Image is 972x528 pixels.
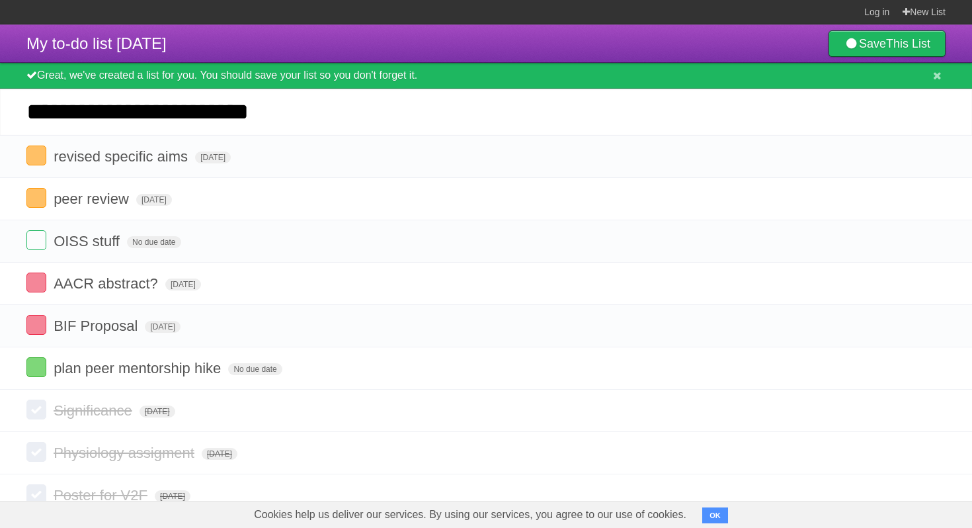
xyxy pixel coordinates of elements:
span: [DATE] [195,152,231,163]
label: Done [26,273,46,292]
label: Done [26,188,46,208]
label: Done [26,484,46,504]
span: AACR abstract? [54,275,161,292]
span: peer review [54,191,132,207]
label: Done [26,230,46,250]
span: revised specific aims [54,148,191,165]
span: No due date [127,236,181,248]
button: OK [702,507,728,523]
label: Done [26,315,46,335]
span: [DATE] [140,406,175,418]
span: Physiology assigment [54,445,198,461]
label: Done [26,146,46,165]
span: My to-do list [DATE] [26,34,167,52]
a: SaveThis List [829,30,946,57]
label: Done [26,357,46,377]
span: plan peer mentorship hike [54,360,224,376]
span: [DATE] [155,490,190,502]
span: [DATE] [202,448,237,460]
span: [DATE] [145,321,181,333]
span: BIF Proposal [54,318,141,334]
span: Significance [54,402,136,419]
span: Poster for V2F [54,487,151,504]
label: Done [26,442,46,462]
span: Cookies help us deliver our services. By using our services, you agree to our use of cookies. [241,502,700,528]
span: [DATE] [165,279,201,290]
b: This List [886,37,930,50]
span: OISS stuff [54,233,123,249]
span: No due date [228,363,282,375]
span: [DATE] [136,194,172,206]
label: Done [26,400,46,419]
